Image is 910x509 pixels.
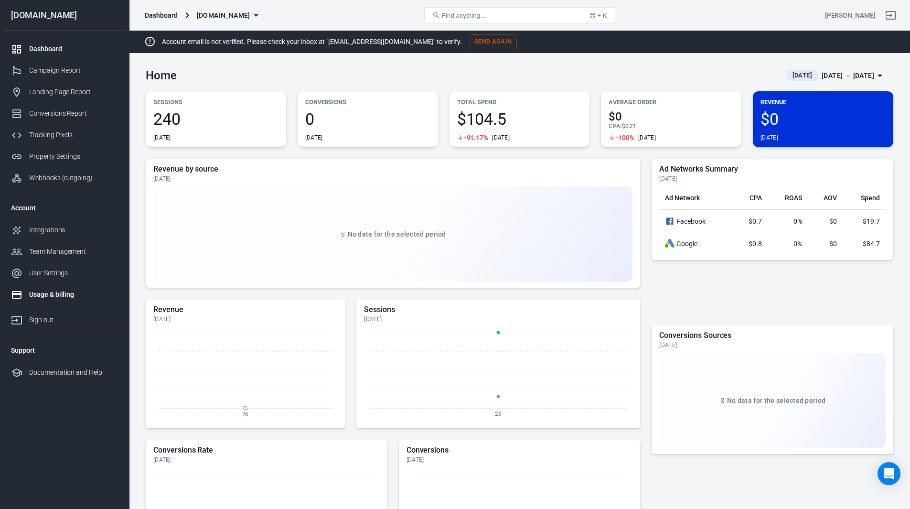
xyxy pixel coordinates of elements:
[615,134,634,141] span: -100%
[622,123,637,130] span: $0.21
[659,175,886,183] div: [DATE]
[153,164,632,174] h5: Revenue by source
[3,11,126,20] div: [DOMAIN_NAME]
[29,152,118,162] div: Property Settings
[3,103,126,124] a: Conversions Report
[829,240,837,248] span: $0
[424,7,615,23] button: Find anything...⌘ + K
[407,445,633,455] h5: Conversions
[822,70,874,82] div: [DATE] － [DATE]
[793,240,802,248] span: 0%
[863,217,880,225] span: $19.7
[3,284,126,305] a: Usage & billing
[146,69,177,82] h3: Home
[457,111,582,127] span: $104.5
[808,186,843,210] th: AOV
[442,12,485,19] span: Find anything...
[29,290,118,300] div: Usage & billing
[829,217,837,225] span: $0
[638,134,656,141] div: [DATE]
[3,60,126,81] a: Campaign Report
[749,217,762,225] span: $0.7
[733,186,768,210] th: CPA
[3,241,126,262] a: Team Management
[760,97,886,107] p: Revenue
[779,68,893,84] button: [DATE][DATE] － [DATE]
[153,175,632,183] div: [DATE]
[609,123,621,130] span: CPA :
[843,186,886,210] th: Spend
[665,216,674,227] svg: Facebook Ads
[863,240,880,248] span: $84.7
[825,11,876,21] div: Account id: o4XwCY9M
[3,167,126,189] a: Webhooks (outgoing)
[609,111,734,122] span: $0
[659,331,886,340] h5: Conversions Sources
[153,305,337,314] h5: Revenue
[153,97,278,107] p: Sessions
[789,71,816,80] span: [DATE]
[589,12,607,19] div: ⌘ + K
[162,37,462,47] p: Account email is not verified. Please check your inbox at "[EMAIL_ADDRESS][DOMAIN_NAME]" to verify.
[29,130,118,140] div: Tracking Pixels
[197,10,250,22] span: mamabrum.eu
[348,230,446,238] span: No data for the selected period
[749,240,762,248] span: $0.8
[878,462,900,485] div: Open Intercom Messenger
[464,134,489,141] span: -91.17%
[3,339,126,362] li: Support
[29,247,118,257] div: Team Management
[305,111,430,127] span: 0
[879,4,902,27] a: Sign out
[3,219,126,241] a: Integrations
[153,456,380,464] div: [DATE]
[3,81,126,103] a: Landing Page Report
[457,97,582,107] p: Total Spend
[364,315,632,323] div: [DATE]
[659,186,732,210] th: Ad Network
[3,262,126,284] a: User Settings
[29,87,118,97] div: Landing Page Report
[665,239,727,249] div: Google
[407,456,633,464] div: [DATE]
[659,164,886,174] h5: Ad Networks Summary
[609,97,734,107] p: Average Order
[470,34,517,49] button: Send Again
[29,108,118,119] div: Conversions Report
[760,111,886,127] span: $0
[3,38,126,60] a: Dashboard
[364,305,632,314] h5: Sessions
[29,268,118,278] div: User Settings
[305,134,323,141] div: [DATE]
[793,217,802,225] span: 0%
[29,368,118,378] div: Documentation and Help
[29,65,118,76] div: Campaign Report
[145,11,178,20] div: Dashboard
[193,7,262,24] button: [DOMAIN_NAME]
[768,186,808,210] th: ROAS
[153,445,380,455] h5: Conversions Rate
[3,196,126,219] li: Account
[760,134,778,141] div: [DATE]
[305,97,430,107] p: Conversions
[153,315,337,323] div: [DATE]
[29,44,118,54] div: Dashboard
[29,225,118,235] div: Integrations
[153,134,171,141] div: [DATE]
[492,134,510,141] div: [DATE]
[29,173,118,183] div: Webhooks (outgoing)
[659,341,886,349] div: [DATE]
[727,397,825,404] span: No data for the selected period
[3,124,126,146] a: Tracking Pixels
[3,146,126,167] a: Property Settings
[665,239,674,249] div: Google Ads
[665,216,727,227] div: Facebook
[153,111,278,127] span: 240
[242,411,249,417] tspan: 26
[495,411,502,417] tspan: 26
[29,315,118,325] div: Sign out
[3,305,126,331] a: Sign out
